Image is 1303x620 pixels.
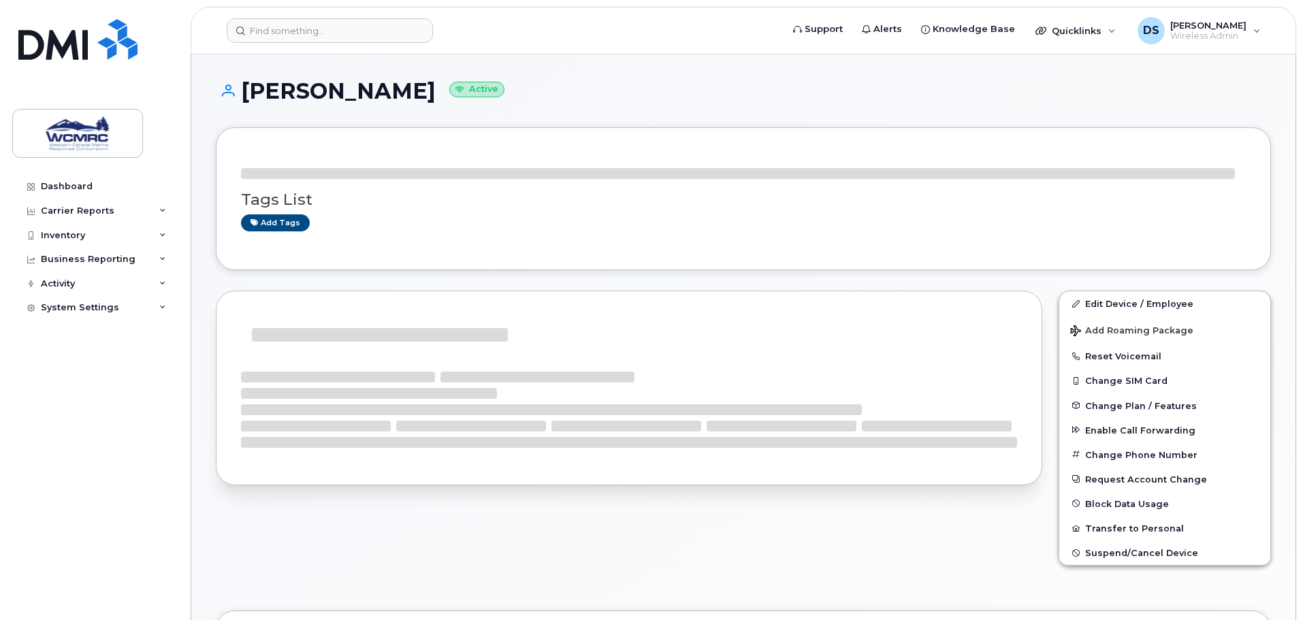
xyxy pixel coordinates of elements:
[1085,425,1195,435] span: Enable Call Forwarding
[1059,540,1270,565] button: Suspend/Cancel Device
[1059,291,1270,316] a: Edit Device / Employee
[241,214,310,231] a: Add tags
[1059,344,1270,368] button: Reset Voicemail
[1059,516,1270,540] button: Transfer to Personal
[1085,548,1198,558] span: Suspend/Cancel Device
[1070,325,1193,338] span: Add Roaming Package
[1059,316,1270,344] button: Add Roaming Package
[1059,491,1270,516] button: Block Data Usage
[1059,418,1270,442] button: Enable Call Forwarding
[241,191,1246,208] h3: Tags List
[1059,467,1270,491] button: Request Account Change
[1059,442,1270,467] button: Change Phone Number
[449,82,504,97] small: Active
[1059,393,1270,418] button: Change Plan / Features
[216,79,1271,103] h1: [PERSON_NAME]
[1085,400,1197,410] span: Change Plan / Features
[1059,368,1270,393] button: Change SIM Card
